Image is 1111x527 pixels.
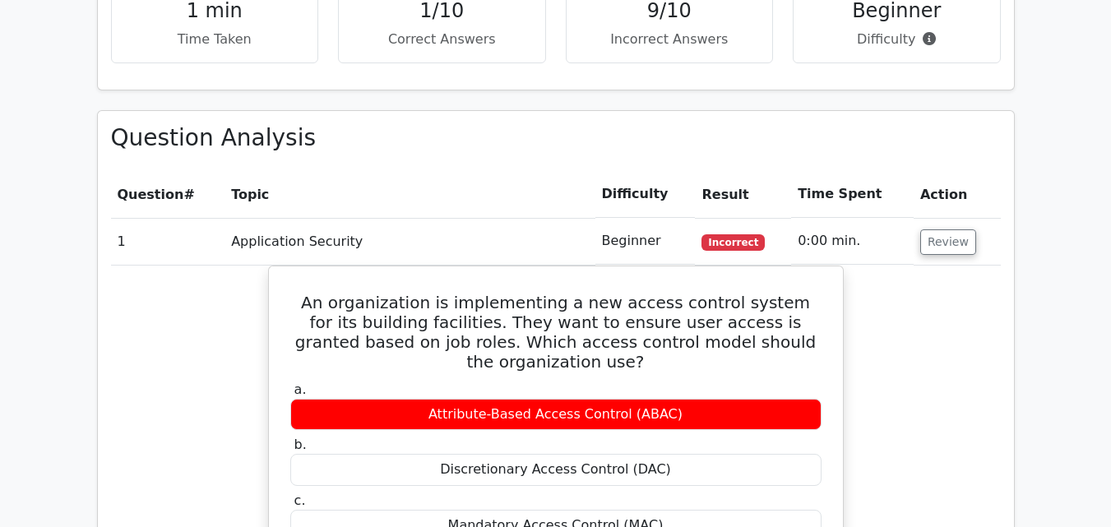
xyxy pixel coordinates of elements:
p: Correct Answers [352,30,532,49]
td: Beginner [595,218,696,265]
p: Incorrect Answers [580,30,760,49]
span: c. [294,492,306,508]
span: Incorrect [701,234,765,251]
div: Discretionary Access Control (DAC) [290,454,822,486]
button: Review [920,229,976,255]
span: b. [294,437,307,452]
span: Question [118,187,184,202]
td: 1 [111,218,225,265]
td: Application Security [225,218,595,265]
h3: Question Analysis [111,124,1001,152]
th: Result [695,171,791,218]
th: Difficulty [595,171,696,218]
th: Topic [225,171,595,218]
p: Time Taken [125,30,305,49]
h5: An organization is implementing a new access control system for its building facilities. They wan... [289,293,823,372]
span: a. [294,381,307,397]
th: Action [914,171,1001,218]
th: Time Spent [791,171,914,218]
div: Attribute-Based Access Control (ABAC) [290,399,822,431]
p: Difficulty [807,30,987,49]
th: # [111,171,225,218]
td: 0:00 min. [791,218,914,265]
